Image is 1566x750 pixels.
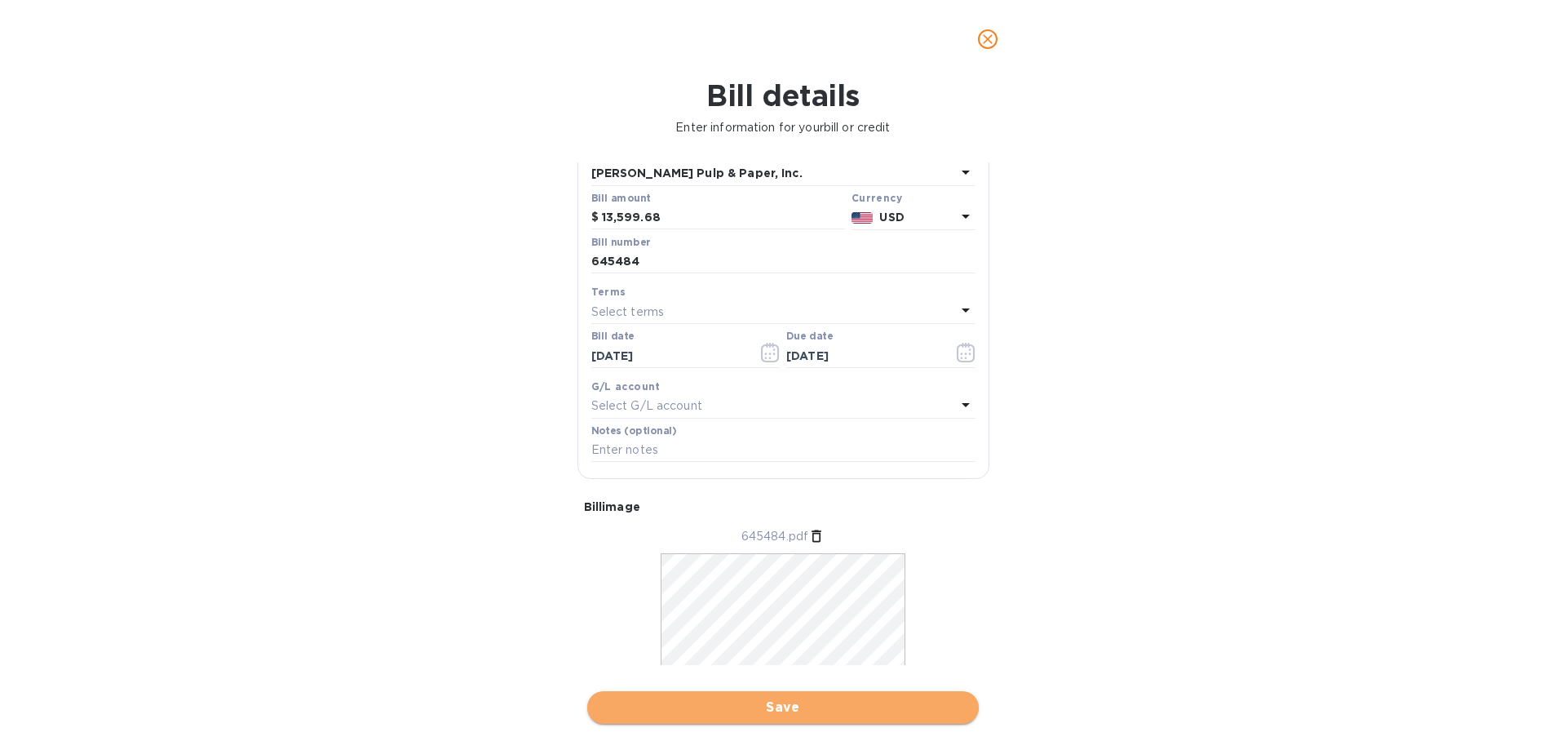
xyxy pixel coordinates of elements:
p: Select terms [591,304,665,321]
h1: Bill details [13,78,1553,113]
p: 645484.pdf [741,528,808,545]
p: Enter information for your bill or credit [13,119,1553,136]
input: Select date [591,344,745,368]
b: G/L account [591,380,661,393]
label: Bill date [591,332,635,342]
label: Bill amount [591,193,650,203]
button: close [968,20,1007,59]
b: Currency [852,192,902,204]
b: Terms [591,286,626,298]
input: Due date [786,344,940,368]
span: Save [600,698,966,717]
p: Select G/L account [591,397,702,415]
input: Enter bill number [591,250,975,274]
b: [PERSON_NAME] Pulp & Paper, Inc. [591,166,803,180]
button: Save [587,691,979,724]
label: Bill number [591,237,650,247]
img: USD [852,212,874,224]
label: Notes (optional) [591,426,677,436]
p: Bill image [584,499,983,515]
input: Enter notes [591,438,975,463]
input: $ Enter bill amount [602,206,845,230]
b: USD [879,211,904,224]
div: $ [591,206,602,230]
label: Due date [786,332,833,342]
